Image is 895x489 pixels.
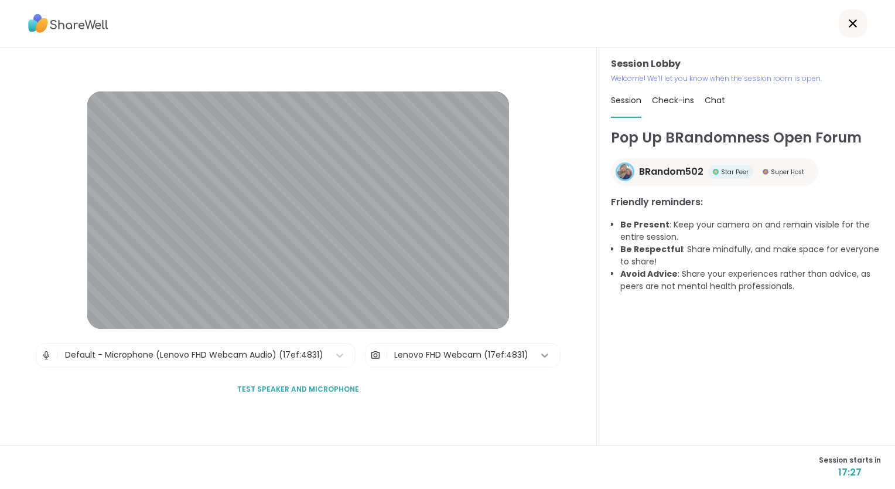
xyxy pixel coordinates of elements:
[370,344,381,367] img: Camera
[28,10,108,37] img: ShareWell Logo
[713,169,719,175] img: Star Peer
[56,344,59,367] span: |
[639,165,703,179] span: BRandom502
[233,377,364,402] button: Test speaker and microphone
[620,268,881,293] li: : Share your experiences rather than advice, as peers are not mental health professionals.
[617,164,633,179] img: BRandom502
[620,219,881,243] li: : Keep your camera on and remain visible for the entire session.
[41,344,52,367] img: Microphone
[385,344,388,367] span: |
[763,169,768,175] img: Super Host
[394,349,528,361] div: Lenovo FHD Webcam (17ef:4831)
[237,384,359,395] span: Test speaker and microphone
[611,195,881,209] h3: Friendly reminders:
[611,158,818,186] a: BRandom502BRandom502Star PeerStar PeerSuper HostSuper Host
[611,127,881,148] h1: Pop Up BRandomness Open Forum
[819,466,881,480] span: 17:27
[620,243,881,268] li: : Share mindfully, and make space for everyone to share!
[652,94,694,106] span: Check-ins
[620,243,683,255] b: Be Respectful
[819,455,881,466] span: Session starts in
[65,349,323,361] div: Default - Microphone (Lenovo FHD Webcam Audio) (17ef:4831)
[611,57,881,71] h3: Session Lobby
[620,268,678,280] b: Avoid Advice
[721,168,749,176] span: Star Peer
[705,94,725,106] span: Chat
[771,168,804,176] span: Super Host
[611,73,881,84] p: Welcome! We’ll let you know when the session room is open.
[620,219,669,230] b: Be Present
[611,94,641,106] span: Session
